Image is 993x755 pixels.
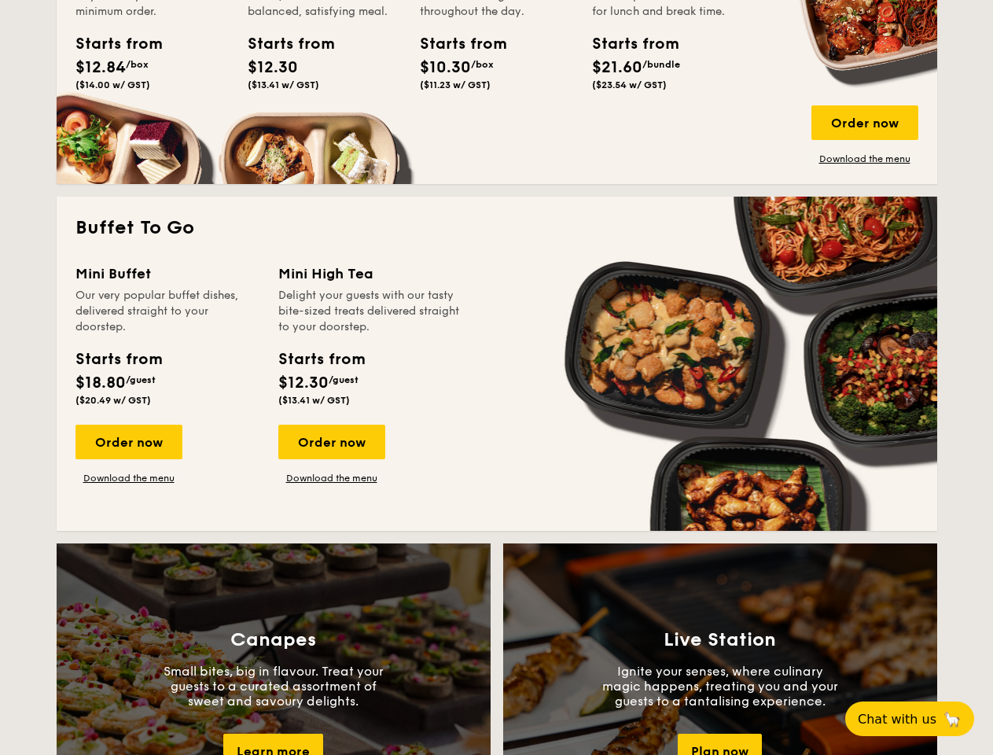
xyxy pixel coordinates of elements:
button: Chat with us🦙 [845,702,974,736]
div: Order now [811,105,918,140]
h3: Canapes [230,629,316,651]
span: /bundle [642,59,680,70]
span: $12.84 [75,58,126,77]
div: Starts from [420,32,491,56]
span: 🦙 [943,710,962,728]
div: Delight your guests with our tasty bite-sized treats delivered straight to your doorstep. [278,288,462,335]
div: Starts from [248,32,318,56]
div: Starts from [75,348,161,371]
div: Order now [278,425,385,459]
div: Mini High Tea [278,263,462,285]
div: Starts from [278,348,364,371]
span: /box [126,59,149,70]
span: ($13.41 w/ GST) [248,79,319,90]
p: Small bites, big in flavour. Treat your guests to a curated assortment of sweet and savoury delig... [156,664,392,709]
a: Download the menu [811,153,918,165]
div: Our very popular buffet dishes, delivered straight to your doorstep. [75,288,259,335]
h3: Live Station [664,629,776,651]
div: Starts from [75,32,146,56]
span: $10.30 [420,58,471,77]
h2: Buffet To Go [75,215,918,241]
span: $18.80 [75,374,126,392]
span: ($14.00 w/ GST) [75,79,150,90]
span: ($13.41 w/ GST) [278,395,350,406]
span: Chat with us [858,712,936,727]
div: Starts from [592,32,663,56]
div: Mini Buffet [75,263,259,285]
a: Download the menu [278,472,385,484]
span: ($23.54 w/ GST) [592,79,667,90]
span: $12.30 [248,58,298,77]
div: Order now [75,425,182,459]
span: /guest [329,374,359,385]
p: Ignite your senses, where culinary magic happens, treating you and your guests to a tantalising e... [602,664,838,709]
a: Download the menu [75,472,182,484]
span: $12.30 [278,374,329,392]
span: ($11.23 w/ GST) [420,79,491,90]
span: $21.60 [592,58,642,77]
span: /box [471,59,494,70]
span: ($20.49 w/ GST) [75,395,151,406]
span: /guest [126,374,156,385]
